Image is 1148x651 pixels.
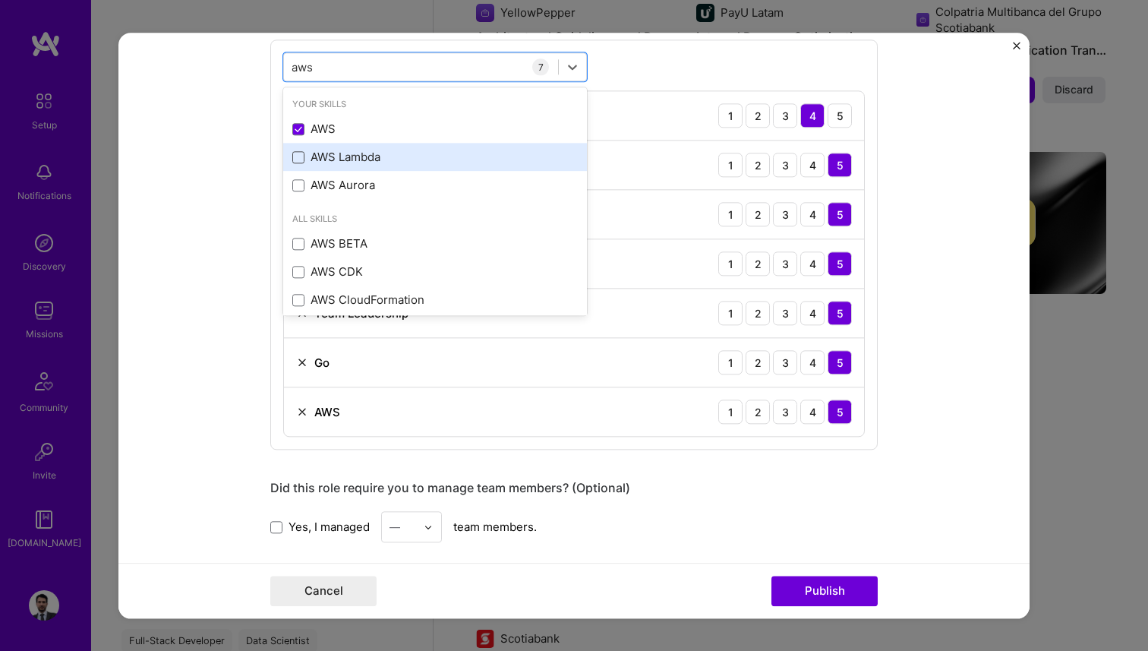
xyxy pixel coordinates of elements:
div: 3 [773,302,797,326]
div: Team Leadership [314,305,408,321]
div: 2 [746,351,770,375]
div: 4 [800,252,825,277]
div: All Skills [283,212,587,228]
img: drop icon [424,523,433,532]
div: AWS CDK [292,264,578,280]
div: 2 [746,400,770,425]
div: 5 [828,252,852,277]
div: 4 [800,104,825,128]
div: 1 [718,153,743,178]
div: 5 [828,400,852,425]
div: 4 [800,153,825,178]
div: AWS BETA [292,235,578,251]
div: Your Skills [283,97,587,113]
button: Publish [771,576,878,606]
div: AWS Lambda [292,150,578,166]
div: 5 [828,351,852,375]
div: 3 [773,351,797,375]
div: 3 [773,104,797,128]
div: 4 [800,302,825,326]
span: Yes, I managed [289,520,370,536]
div: 3 [773,252,797,277]
div: 7 [532,59,549,76]
div: 5 [828,104,852,128]
div: AWS CloudFormation [292,292,578,308]
div: 1 [718,252,743,277]
div: 4 [800,351,825,375]
div: Go [314,355,330,371]
div: AWS [314,404,340,420]
div: 2 [746,203,770,227]
div: — [389,520,400,536]
div: 1 [718,302,743,326]
div: 5 [828,203,852,227]
div: 1 [718,351,743,375]
div: 3 [773,153,797,178]
div: 4 [800,400,825,425]
div: 5 [828,153,852,178]
img: Remove [296,357,308,369]
button: Cancel [270,576,377,606]
div: Did this role require you to manage team members? (Optional) [270,481,878,497]
div: 1 [718,104,743,128]
div: 2 [746,104,770,128]
div: 3 [773,400,797,425]
div: 2 [746,302,770,326]
button: Close [1013,42,1020,58]
div: 4 [800,203,825,227]
div: 3 [773,203,797,227]
div: 5 [828,302,852,326]
div: AWS Aurora [292,178,578,194]
div: 1 [718,400,743,425]
div: 2 [746,153,770,178]
div: team members. [270,512,878,543]
img: Remove [296,308,308,320]
div: AWS [292,122,578,137]
div: 1 [718,203,743,227]
div: 2 [746,252,770,277]
img: Remove [296,406,308,419]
